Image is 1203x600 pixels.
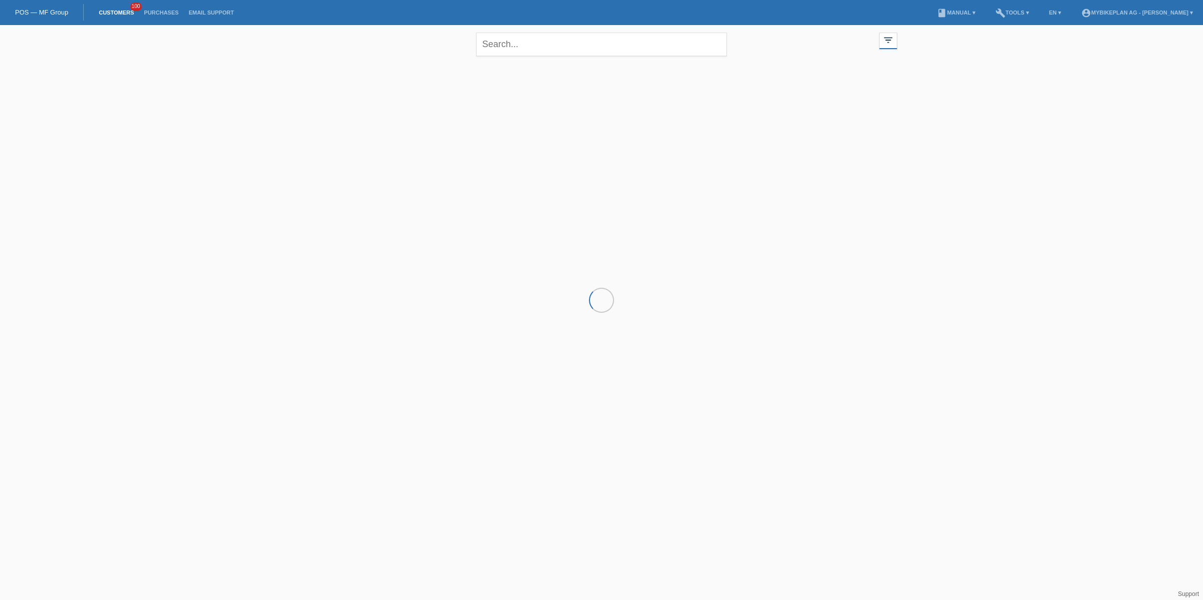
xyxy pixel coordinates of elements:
a: EN ▾ [1044,10,1066,16]
a: Support [1178,590,1199,597]
i: book [937,8,947,18]
a: bookManual ▾ [932,10,980,16]
span: 100 [130,3,142,11]
input: Search... [476,33,727,56]
a: POS — MF Group [15,9,68,16]
i: filter_list [883,35,894,46]
i: build [995,8,1006,18]
a: Email Support [183,10,239,16]
i: account_circle [1081,8,1091,18]
a: account_circleMybikeplan AG - [PERSON_NAME] ▾ [1076,10,1198,16]
a: Customers [94,10,139,16]
a: Purchases [139,10,183,16]
a: buildTools ▾ [990,10,1034,16]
